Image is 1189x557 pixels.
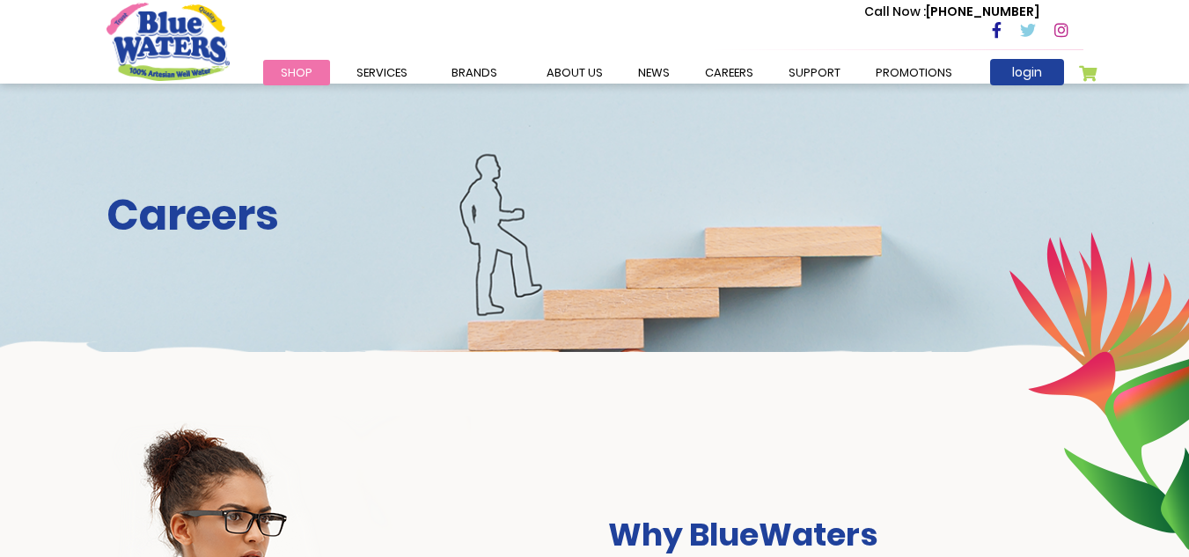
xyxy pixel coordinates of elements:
a: Promotions [858,60,970,85]
a: support [771,60,858,85]
h3: Why BlueWaters [608,516,1083,553]
a: News [620,60,687,85]
p: [PHONE_NUMBER] [864,3,1039,21]
img: career-intro-leaves.png [1009,231,1189,550]
span: Brands [451,64,497,81]
span: Shop [281,64,312,81]
h2: Careers [106,190,1083,241]
a: careers [687,60,771,85]
a: login [990,59,1064,85]
span: Call Now : [864,3,926,20]
span: Services [356,64,407,81]
a: store logo [106,3,230,80]
a: about us [529,60,620,85]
